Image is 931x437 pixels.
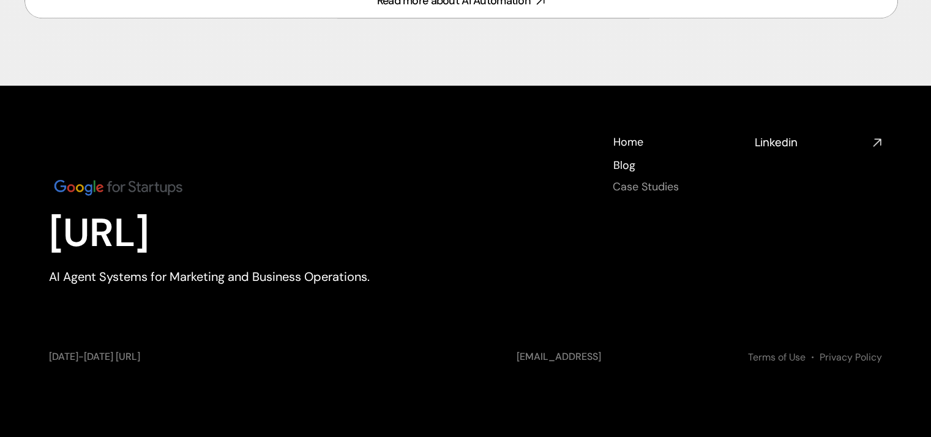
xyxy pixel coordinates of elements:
a: Linkedin [755,135,882,150]
p: AI Agent Systems for Marketing and Business Operations. [49,268,386,285]
p: Home [613,135,643,150]
h4: Linkedin [755,135,867,150]
p: [URL] [49,210,386,257]
a: [EMAIL_ADDRESS] [517,350,601,363]
a: Terms of Use [748,351,806,364]
a: Privacy Policy [820,351,882,364]
a: Home [613,135,644,148]
h4: Case Studies [613,179,679,195]
a: Case Studies [613,181,679,195]
a: Blog [613,158,635,171]
nav: Footer navigation [613,135,740,195]
p: [DATE]-[DATE] [URL] [49,350,374,364]
nav: Social media links [755,135,882,150]
p: Blog [613,158,635,173]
